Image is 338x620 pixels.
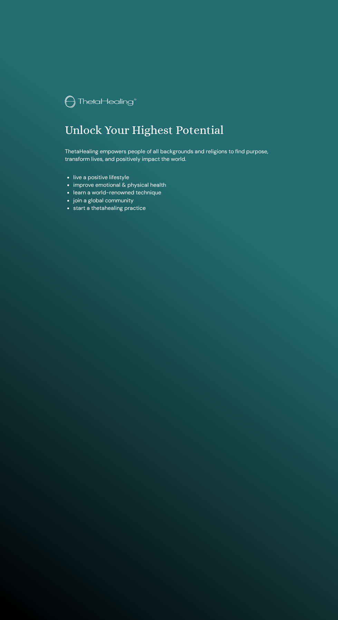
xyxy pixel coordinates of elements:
p: ThetaHealing empowers people of all backgrounds and religions to find purpose, transform lives, a... [65,148,273,163]
li: learn a world-renowned technique [73,189,273,196]
li: live a positive lifestyle [73,174,273,181]
li: join a global community [73,197,273,204]
li: improve emotional & physical health [73,181,273,189]
h1: Unlock Your Highest Potential [65,123,273,137]
li: start a thetahealing practice [73,204,273,212]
